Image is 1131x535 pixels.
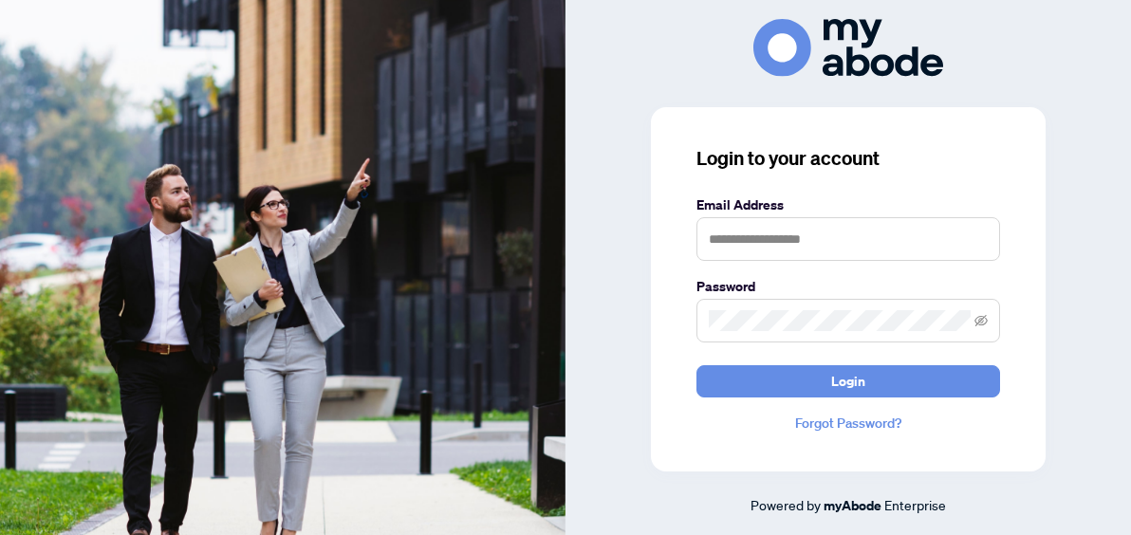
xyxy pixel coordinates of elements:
[696,194,1000,215] label: Email Address
[824,495,881,516] a: myAbode
[884,496,946,513] span: Enterprise
[696,276,1000,297] label: Password
[696,145,1000,172] h3: Login to your account
[831,366,865,397] span: Login
[974,314,988,327] span: eye-invisible
[751,496,821,513] span: Powered by
[753,19,943,77] img: ma-logo
[696,413,1000,434] a: Forgot Password?
[696,365,1000,397] button: Login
